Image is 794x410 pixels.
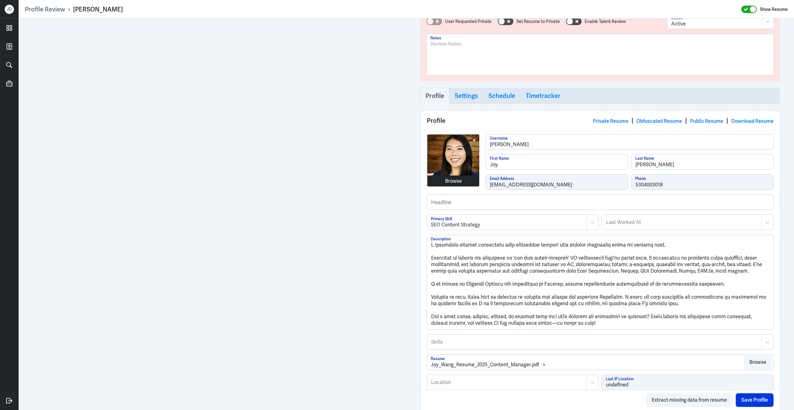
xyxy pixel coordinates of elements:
[73,5,123,13] div: [PERSON_NAME]
[445,18,492,25] label: User Requested Private
[760,5,788,13] label: Show Resume
[646,393,733,407] button: Extract missing data from resume
[516,18,560,25] label: Set Resume to Private
[731,118,774,124] a: Download Resume
[631,175,773,189] input: Phone
[593,118,628,124] a: Private Resume
[426,92,444,100] h3: Profile
[427,235,773,329] textarea: L ipsumdolo sitamet consectetu adip elitseddoe tempori utla etdolor magnaaliq enima mi veniamq no...
[690,118,723,124] a: Public Resume
[486,175,628,189] input: Email Address
[445,177,462,185] div: Browse
[486,134,773,149] input: Username
[631,154,773,169] input: Last Name
[526,92,560,100] h3: Timetracker
[5,5,14,14] div: J D
[33,25,392,404] iframe: https://ppcdn.hiredigital.com/register/dd635cb2/resumes/549836559/Joy_Wang_Resume_2025_Content_Ma...
[488,92,515,100] h3: Schedule
[25,5,65,13] a: Profile Review
[744,355,772,369] button: Browse
[602,375,773,390] input: Last IP Location
[593,116,774,125] div: | | |
[421,110,780,131] div: Profile
[427,195,773,210] input: Headline
[455,92,478,100] h3: Settings
[636,118,682,124] a: Obfuscated Resume
[736,393,774,407] button: Save Profile
[427,135,480,187] img: Professional_Headshot_Cropped.jpg
[486,154,628,169] input: First Name
[65,5,73,13] p: ›
[585,18,626,25] label: Enable Talent Review
[431,361,539,368] div: Joy_Wang_Resume_2025_Content_Manager.pdf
